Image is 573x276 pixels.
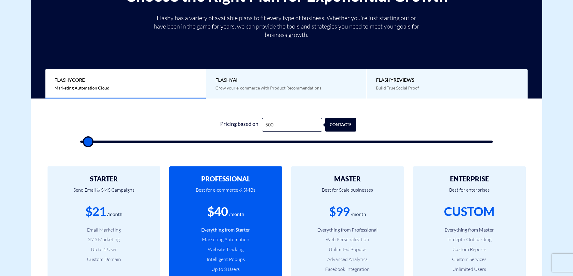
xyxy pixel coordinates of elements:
li: Up to 1 User [57,246,151,253]
div: $99 [329,203,350,220]
b: AI [233,77,238,83]
li: Everything from Professional [300,226,395,233]
li: SMS Marketing [57,236,151,243]
li: Everything from Master [422,226,517,233]
p: Flashy has a variety of available plans to fit every type of business. Whether you’re just starti... [151,14,422,39]
li: Custom Services [422,256,517,263]
p: Best for enterprises [422,183,517,203]
li: Web Personalization [300,236,395,243]
h2: STARTER [57,175,151,183]
div: CUSTOM [444,203,494,220]
li: Everything from Starter [178,226,273,233]
h2: ENTERPRISE [422,175,517,183]
h2: MASTER [300,175,395,183]
h2: PROFESSIONAL [178,175,273,183]
p: Send Email & SMS Campaigns [57,183,151,203]
li: Facebook Integration [300,266,395,273]
b: REVIEWS [393,77,414,83]
li: In-depth Onboarding [422,236,517,243]
li: Email Marketing [57,226,151,233]
li: Advanced Analytics [300,256,395,263]
span: Grow your e-commerce with Product Recommendations [215,85,321,90]
div: /month [229,211,244,218]
div: $21 [85,203,106,220]
li: Intelligent Popups [178,256,273,263]
b: Core [72,77,85,83]
li: Website Tracking [178,246,273,253]
div: $40 [207,203,228,220]
span: Build True Social Proof [376,85,419,90]
p: Best for e-commerce & SMBs [178,183,273,203]
div: Pricing based on [217,118,262,132]
span: Marketing Automation Cloud [54,85,109,90]
li: Custom Reports [422,246,517,253]
span: Flashy [54,77,197,83]
div: contacts [328,118,359,132]
li: Up to 3 Users [178,266,273,273]
p: Best for Scale businesses [300,183,395,203]
span: Flashy [215,77,358,83]
li: Unlimited Popups [300,246,395,253]
span: Flashy [376,77,519,83]
li: Custom Domain [57,256,151,263]
li: Marketing Automation [178,236,273,243]
div: /month [107,211,122,218]
li: Unlimited Users [422,266,517,273]
div: /month [351,211,366,218]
